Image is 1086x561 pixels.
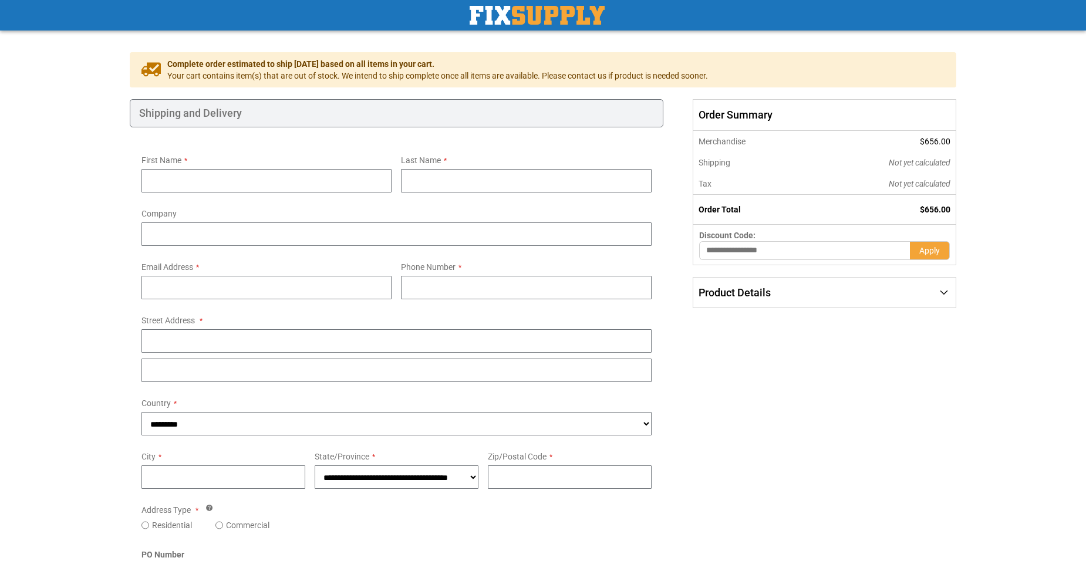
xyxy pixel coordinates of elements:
span: $656.00 [920,137,950,146]
a: store logo [470,6,605,25]
span: Not yet calculated [889,158,950,167]
div: Shipping and Delivery [130,99,663,127]
span: Phone Number [401,262,456,272]
span: State/Province [315,452,369,461]
span: Company [141,209,177,218]
span: Zip/Postal Code [488,452,547,461]
span: $656.00 [920,205,950,214]
span: Address Type [141,505,191,515]
span: Shipping [699,158,730,167]
span: Street Address [141,316,195,325]
th: Tax [693,173,810,195]
label: Residential [152,519,192,531]
span: Not yet calculated [889,179,950,188]
span: Order Summary [693,99,956,131]
button: Apply [910,241,950,260]
th: Merchandise [693,131,810,152]
span: Country [141,398,171,408]
span: Complete order estimated to ship [DATE] based on all items in your cart. [167,58,708,70]
span: Last Name [401,156,441,165]
span: First Name [141,156,181,165]
span: Your cart contains item(s) that are out of stock. We intend to ship complete once all items are a... [167,70,708,82]
img: Fix Industrial Supply [470,6,605,25]
span: Discount Code: [699,231,756,240]
span: Product Details [699,286,771,299]
label: Commercial [226,519,269,531]
span: Email Address [141,262,193,272]
span: City [141,452,156,461]
span: Apply [919,246,940,255]
strong: Order Total [699,205,741,214]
